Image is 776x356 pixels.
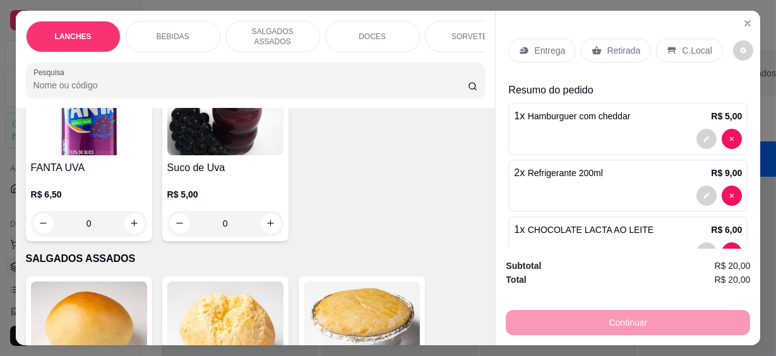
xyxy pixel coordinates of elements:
strong: Subtotal [506,261,541,271]
button: increase-product-quantity [261,213,281,234]
p: R$ 5,00 [711,110,742,122]
img: product-image [31,76,147,155]
button: decrease-product-quantity [722,129,742,149]
label: Pesquisa [33,67,69,78]
p: R$ 6,50 [31,188,147,201]
h4: Suco de Uva [167,160,284,175]
button: Close [737,13,758,33]
input: Pesquisa [33,79,468,92]
button: decrease-product-quantity [696,186,717,206]
p: Entrega [534,44,565,57]
p: Retirada [607,44,640,57]
p: 1 x [514,109,630,124]
button: decrease-product-quantity [733,40,753,61]
p: DOCES [359,32,386,42]
img: product-image [167,76,284,155]
p: 2 x [514,165,602,181]
button: increase-product-quantity [124,213,145,234]
p: R$ 6,00 [711,223,742,236]
h4: FANTA UVA [31,160,147,175]
p: C.Local [682,44,712,57]
button: decrease-product-quantity [696,242,717,263]
span: Refrigerante 200ml [528,168,603,178]
p: SALGADOS ASSADOS [26,251,486,266]
p: R$ 9,00 [711,167,742,179]
button: decrease-product-quantity [722,186,742,206]
button: decrease-product-quantity [722,242,742,263]
p: SALGADOS ASSADOS [236,27,309,47]
button: decrease-product-quantity [170,213,190,234]
span: R$ 20,00 [715,259,751,273]
p: Resumo do pedido [508,83,748,98]
p: 1 x [514,222,654,237]
strong: Total [506,275,526,285]
button: decrease-product-quantity [33,213,54,234]
p: LANCHES [55,32,92,42]
span: CHOCOLATE LACTA AO LEITE [528,225,654,235]
span: R$ 20,00 [715,273,751,287]
span: Hamburguer com cheddar [528,111,631,121]
p: BEBIDAS [157,32,189,42]
p: R$ 5,00 [167,188,284,201]
p: SORVETES [451,32,492,42]
button: decrease-product-quantity [696,129,717,149]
